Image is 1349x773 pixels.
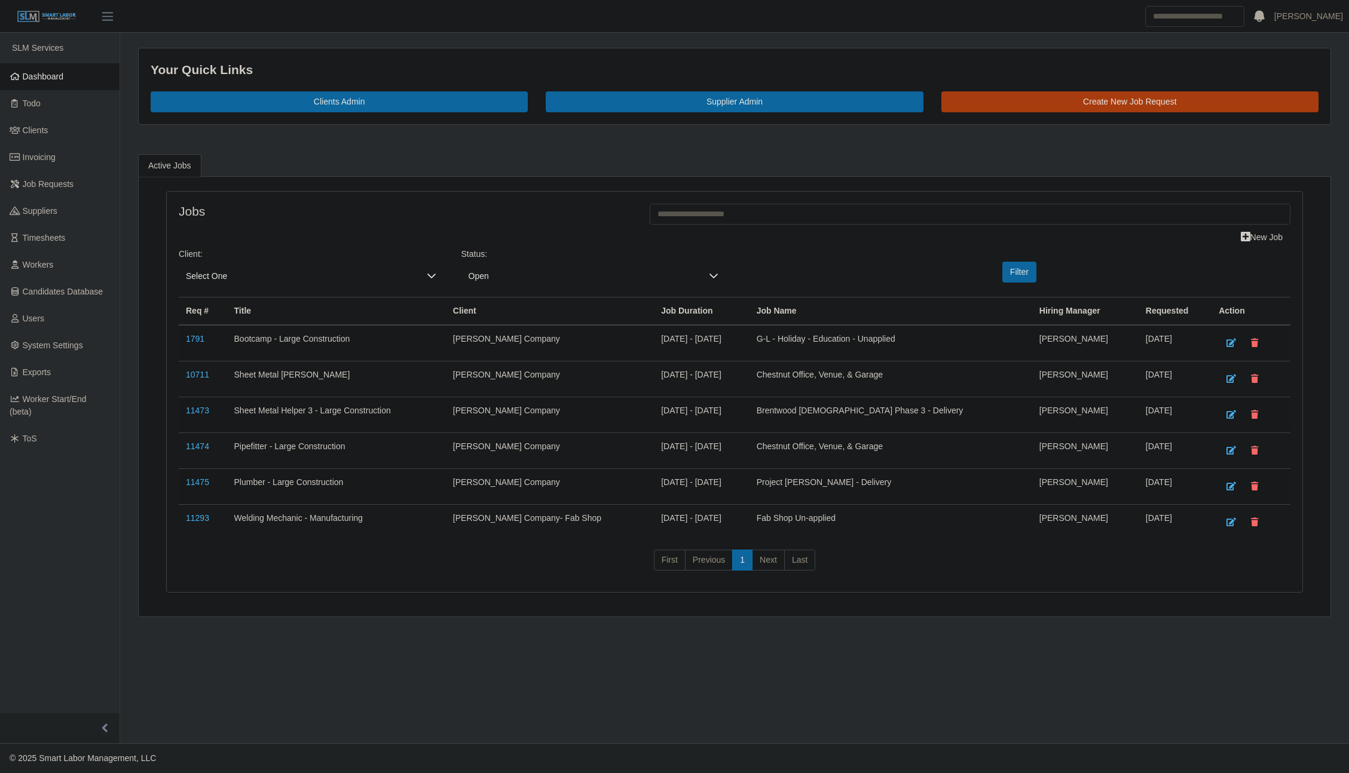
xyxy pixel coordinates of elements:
label: Client: [179,248,203,260]
span: Worker Start/End (beta) [10,394,87,416]
th: Client [446,297,654,325]
img: SLM Logo [17,10,77,23]
a: Active Jobs [138,154,201,177]
span: Job Requests [23,179,74,189]
div: Your Quick Links [151,60,1319,79]
td: [PERSON_NAME] [1032,504,1139,540]
td: [DATE] - [DATE] [654,468,749,504]
a: New Job [1233,227,1290,248]
span: © 2025 Smart Labor Management, LLC [10,753,156,763]
td: Chestnut Office, Venue, & Garage [750,432,1032,468]
span: Open [461,265,702,287]
td: [PERSON_NAME] [1032,468,1139,504]
td: [PERSON_NAME] Company- Fab Shop [446,504,654,540]
td: Fab Shop Un-applied [750,504,1032,540]
nav: pagination [179,550,1290,581]
td: [DATE] [1139,504,1212,540]
a: 11473 [186,406,209,415]
td: [PERSON_NAME] Company [446,468,654,504]
td: [DATE] - [DATE] [654,397,749,432]
a: 10711 [186,370,209,379]
span: Candidates Database [23,287,103,296]
td: Plumber - Large Construction [227,468,446,504]
h4: Jobs [179,204,632,219]
th: Req # [179,297,227,325]
th: Action [1212,297,1290,325]
td: Bootcamp - Large Construction [227,325,446,361]
a: 11475 [186,477,209,487]
th: Hiring Manager [1032,297,1139,325]
td: [DATE] - [DATE] [654,432,749,468]
td: G-L - Holiday - Education - Unapplied [750,325,1032,361]
th: Job Name [750,297,1032,325]
span: Clients [23,125,48,135]
a: 11293 [186,513,209,523]
span: ToS [23,434,37,443]
td: [PERSON_NAME] Company [446,325,654,361]
td: [DATE] [1139,432,1212,468]
button: Filter [1002,262,1036,283]
a: 11474 [186,441,209,451]
td: [DATE] [1139,361,1212,397]
td: [DATE] - [DATE] [654,361,749,397]
td: [DATE] - [DATE] [654,325,749,361]
td: Pipefitter - Large Construction [227,432,446,468]
td: [PERSON_NAME] [1032,325,1139,361]
span: Suppliers [23,206,57,216]
td: [PERSON_NAME] Company [446,361,654,397]
td: [DATE] [1139,468,1212,504]
a: 1791 [186,334,204,343]
td: Sheet Metal Helper 3 - Large Construction [227,397,446,432]
a: Clients Admin [151,91,528,112]
td: [PERSON_NAME] [1032,361,1139,397]
input: Search [1145,6,1244,27]
span: Workers [23,260,54,269]
span: Invoicing [23,152,56,162]
span: SLM Services [12,43,63,53]
td: Welding Mechanic - Manufacturing [227,504,446,540]
a: 1 [732,550,752,571]
td: Project [PERSON_NAME] - Delivery [750,468,1032,504]
a: Supplier Admin [546,91,923,112]
td: [DATE] [1139,397,1212,432]
td: [DATE] [1139,325,1212,361]
span: Users [23,314,45,323]
th: Job Duration [654,297,749,325]
td: [PERSON_NAME] Company [446,397,654,432]
td: [PERSON_NAME] Company [446,432,654,468]
label: Status: [461,248,488,260]
a: Create New Job Request [941,91,1319,112]
td: [PERSON_NAME] [1032,397,1139,432]
td: Sheet Metal [PERSON_NAME] [227,361,446,397]
span: Exports [23,367,51,377]
a: [PERSON_NAME] [1274,10,1343,23]
td: Brentwood [DEMOGRAPHIC_DATA] Phase 3 - Delivery [750,397,1032,432]
td: [PERSON_NAME] [1032,432,1139,468]
th: Requested [1139,297,1212,325]
td: Chestnut Office, Venue, & Garage [750,361,1032,397]
span: Todo [23,99,41,108]
td: [DATE] - [DATE] [654,504,749,540]
span: Timesheets [23,233,66,243]
span: Select One [179,265,420,287]
th: Title [227,297,446,325]
span: System Settings [23,341,83,350]
span: Dashboard [23,72,64,81]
